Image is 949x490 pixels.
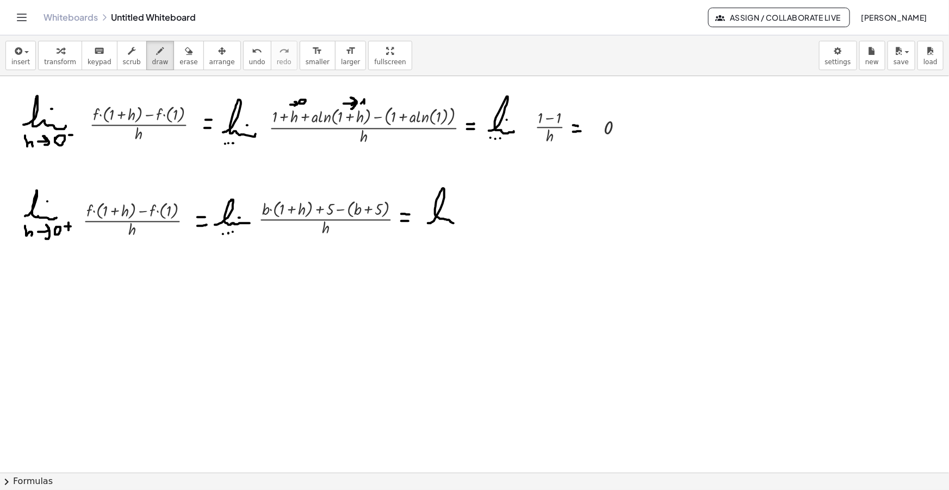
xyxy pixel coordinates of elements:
[917,41,944,70] button: load
[859,41,885,70] button: new
[345,45,356,58] i: format_size
[38,41,82,70] button: transform
[11,58,30,66] span: insert
[44,58,76,66] span: transform
[312,45,322,58] i: format_size
[825,58,851,66] span: settings
[923,58,938,66] span: load
[865,58,879,66] span: new
[374,58,406,66] span: fullscreen
[249,58,265,66] span: undo
[146,41,175,70] button: draw
[300,41,336,70] button: format_sizesmaller
[209,58,235,66] span: arrange
[306,58,330,66] span: smaller
[717,13,841,22] span: Assign / Collaborate Live
[88,58,111,66] span: keypad
[117,41,147,70] button: scrub
[368,41,412,70] button: fullscreen
[819,41,857,70] button: settings
[243,41,271,70] button: undoundo
[852,8,936,27] button: [PERSON_NAME]
[82,41,117,70] button: keyboardkeypad
[277,58,291,66] span: redo
[888,41,915,70] button: save
[271,41,297,70] button: redoredo
[152,58,169,66] span: draw
[94,45,104,58] i: keyboard
[5,41,36,70] button: insert
[173,41,203,70] button: erase
[335,41,366,70] button: format_sizelarger
[894,58,909,66] span: save
[13,9,30,26] button: Toggle navigation
[44,12,98,23] a: Whiteboards
[179,58,197,66] span: erase
[708,8,850,27] button: Assign / Collaborate Live
[123,58,141,66] span: scrub
[861,13,927,22] span: [PERSON_NAME]
[341,58,360,66] span: larger
[279,45,289,58] i: redo
[203,41,241,70] button: arrange
[252,45,262,58] i: undo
